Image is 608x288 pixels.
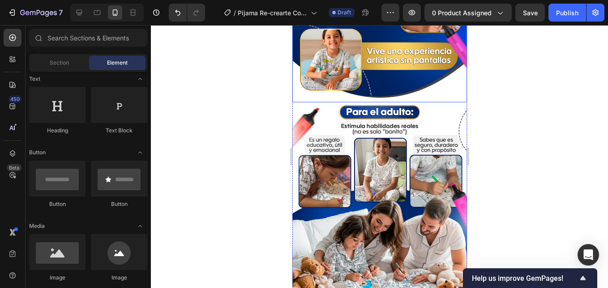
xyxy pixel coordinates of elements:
iframe: Design area [292,25,467,288]
button: 7 [4,4,67,22]
span: Toggle open [133,145,147,160]
div: Button [91,200,147,208]
span: Section [50,59,69,67]
div: Button [29,200,86,208]
span: Text [29,75,40,83]
span: / [234,8,236,17]
div: Text Block [91,127,147,135]
span: 0 product assigned [432,8,492,17]
div: Image [91,274,147,282]
button: Publish [548,4,586,22]
span: Save [523,9,538,17]
button: 0 product assigned [424,4,512,22]
div: Heading [29,127,86,135]
div: Beta [7,164,21,171]
div: Open Intercom Messenger [578,244,599,266]
span: Draft [338,9,351,17]
p: 7 [59,7,63,18]
div: Image [29,274,86,282]
div: Undo/Redo [169,4,205,22]
span: Media [29,222,45,230]
span: Toggle open [133,219,147,233]
div: Publish [556,8,578,17]
span: Help us improve GemPages! [472,274,578,283]
span: Pijama Re-crearte Coloreable - IC [238,8,307,17]
input: Search Sections & Elements [29,29,147,47]
span: Toggle open [133,72,147,86]
button: Show survey - Help us improve GemPages! [472,273,588,284]
span: Button [29,148,46,157]
button: Save [515,4,545,22]
span: Element [107,59,128,67]
div: 450 [9,96,21,103]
